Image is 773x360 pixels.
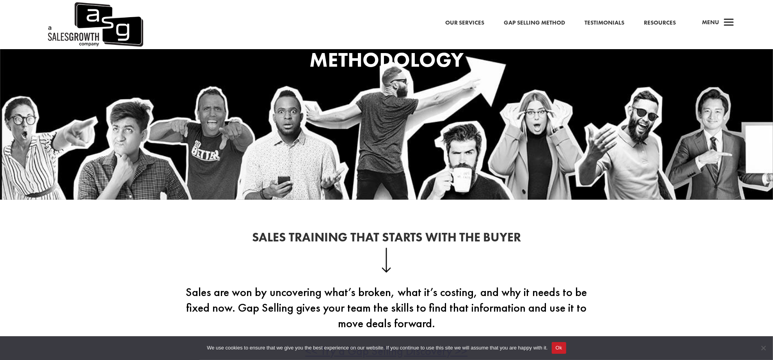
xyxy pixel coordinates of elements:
button: Ok [552,342,566,354]
h2: Sales Training That Starts With the Buyer [176,231,597,248]
p: Sales are won by uncovering what’s broken, what it’s costing, and why it needs to be fixed now. G... [176,284,597,343]
span: Menu [702,18,719,26]
h1: Methodology [231,29,543,74]
span: a [721,15,737,31]
img: down-arrow [382,248,391,273]
a: Testimonials [585,18,624,28]
span: No [759,344,767,352]
a: Gap Selling Method [504,18,565,28]
a: Our Services [445,18,484,28]
a: Resources [644,18,676,28]
span: We use cookies to ensure that we give you the best experience on our website. If you continue to ... [207,344,547,352]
